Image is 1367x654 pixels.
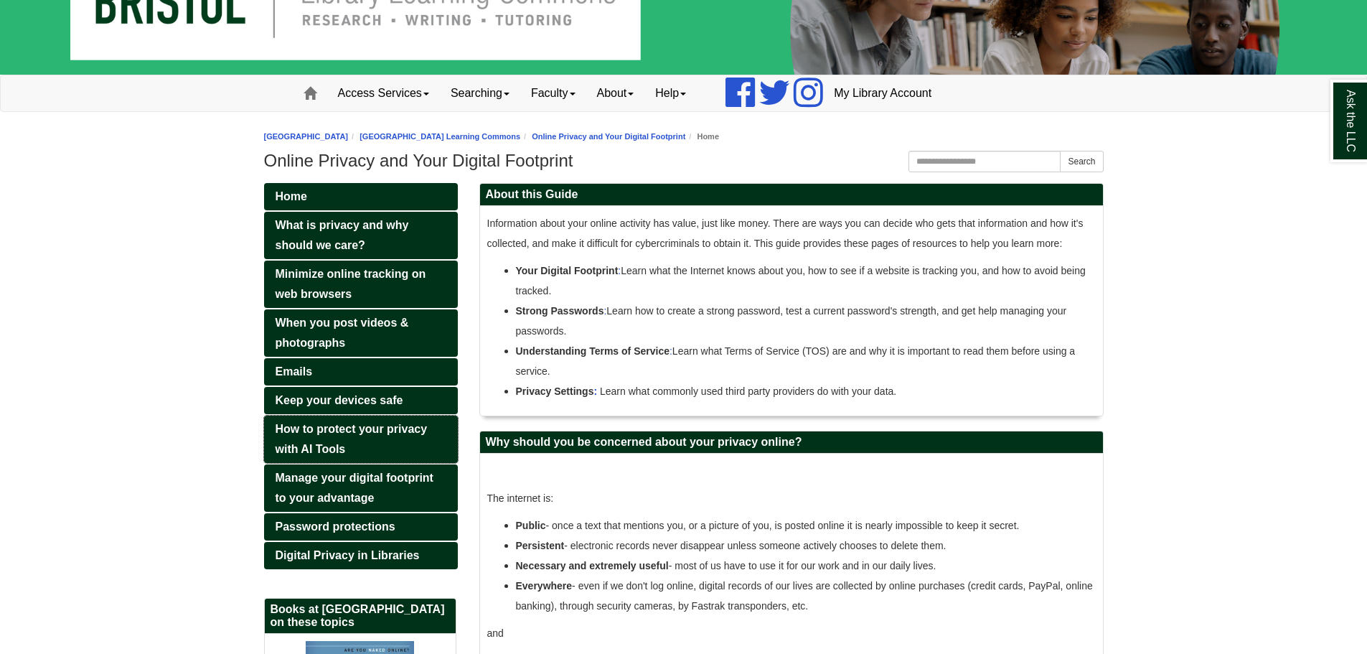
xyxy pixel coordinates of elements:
a: Minimize online tracking on web browsers [264,261,458,308]
a: Online Privacy and Your Digital Footprint [532,132,685,141]
a: What is privacy and why should we care? [264,212,458,259]
a: : [618,265,621,276]
a: [GEOGRAPHIC_DATA] Learning Commons [360,132,520,141]
span: Home [276,190,307,202]
span: When you post videos & photographs [276,317,409,349]
nav: breadcrumb [264,130,1104,144]
span: Learn what Terms of Service (TOS) are and why it is important to read them before using a service. [516,345,1076,377]
span: Manage your digital footprint to your advantage [276,472,433,504]
strong: Privacy Settings [516,386,601,397]
a: Digital Privacy in Libraries [264,542,458,569]
span: Keep your devices safe [276,394,403,406]
a: : [593,386,597,397]
span: and [487,627,504,639]
a: Manage your digital footprint to your advantage [264,464,458,512]
h2: About this Guide [480,184,1103,206]
span: - once a text that mentions you, or a picture of you, is posted online it is nearly impossible to... [516,520,1020,531]
a: Searching [440,75,520,111]
span: Information about your online activity has value, just like money. There are ways you can decide ... [487,218,1084,249]
h1: Online Privacy and Your Digital Footprint [264,151,1104,171]
span: How to protect your privacy with AI Tools [276,423,428,455]
span: Minimize online tracking on web browsers [276,268,426,300]
a: Password protections [264,513,458,541]
span: - even if we don't log online, digital records of our lives are collected by online purchases (cr... [516,580,1093,612]
a: About [586,75,645,111]
a: Faculty [520,75,586,111]
button: Search [1060,151,1103,172]
span: Digital Privacy in Libraries [276,549,420,561]
strong: Strong Passwords [516,305,604,317]
span: Emails [276,365,313,378]
a: How to protect your privacy with AI Tools [264,416,458,463]
span: - most of us have to use it for our work and in our daily lives. [516,560,936,571]
span: Public [516,520,546,531]
a: [GEOGRAPHIC_DATA] [264,132,349,141]
a: Home [264,183,458,210]
a: Keep your devices safe [264,387,458,414]
strong: Understanding Terms of Service [516,345,670,357]
a: Emails [264,358,458,386]
span: The internet is: [487,492,554,504]
span: Learn how to create a strong password, test a current password's strength, and get help managing ... [516,305,1067,337]
h2: Why should you be concerned about your privacy online? [480,431,1103,454]
a: Access Services [327,75,440,111]
span: Learn what commonly used third party providers do with your data. [516,386,897,397]
span: What is privacy and why should we care? [276,219,409,251]
a: My Library Account [823,75,942,111]
span: - electronic records never disappear unless someone actively chooses to delete them. [516,540,946,551]
a: : [603,305,606,317]
a: When you post videos & photographs [264,309,458,357]
li: Home [685,130,719,144]
strong: Your Digital Footprint [516,265,619,276]
span: Password protections [276,520,395,533]
span: Necessary and extremely useful [516,560,669,571]
span: Persistent [516,540,565,551]
a: Help [644,75,697,111]
h2: Books at [GEOGRAPHIC_DATA] on these topics [265,599,456,634]
a: : [670,345,672,357]
span: Learn what the Internet knows about you, how to see if a website is tracking you, and how to avoi... [516,265,1086,296]
span: Everywhere [516,580,573,592]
